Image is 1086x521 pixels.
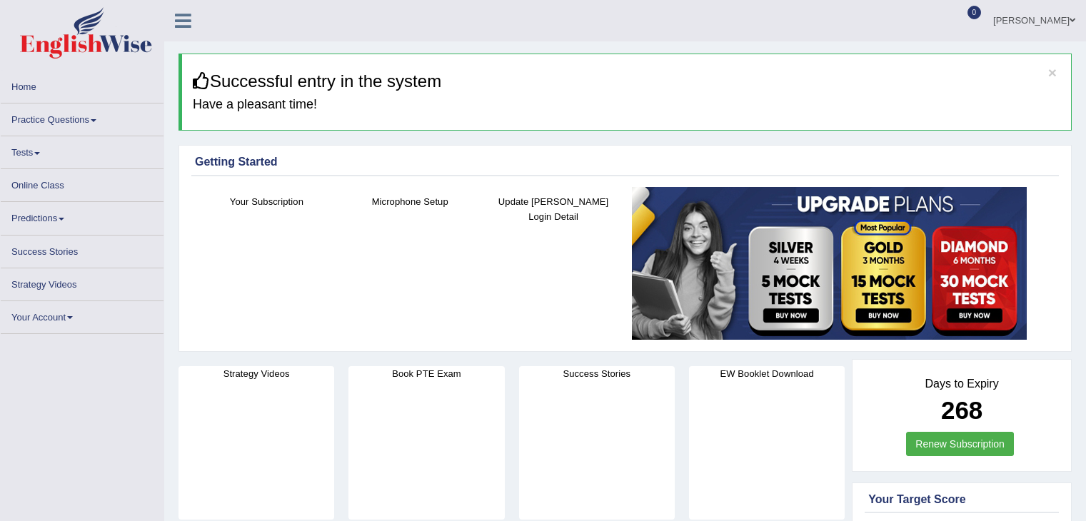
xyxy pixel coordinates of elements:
[1,103,164,131] a: Practice Questions
[906,432,1014,456] a: Renew Subscription
[868,378,1055,390] h4: Days to Expiry
[519,366,675,381] h4: Success Stories
[193,72,1060,91] h3: Successful entry in the system
[1,136,164,164] a: Tests
[1,236,164,263] a: Success Stories
[689,366,845,381] h4: EW Booklet Download
[1,268,164,296] a: Strategy Videos
[346,194,475,209] h4: Microphone Setup
[1,71,164,98] a: Home
[632,187,1027,340] img: small5.jpg
[193,98,1060,112] h4: Have a pleasant time!
[868,491,1055,508] div: Your Target Score
[489,194,618,224] h4: Update [PERSON_NAME] Login Detail
[1,301,164,329] a: Your Account
[1048,65,1057,80] button: ×
[1,169,164,197] a: Online Class
[941,396,982,424] b: 268
[967,6,982,19] span: 0
[1,202,164,230] a: Predictions
[348,366,504,381] h4: Book PTE Exam
[195,153,1055,171] div: Getting Started
[179,366,334,381] h4: Strategy Videos
[202,194,331,209] h4: Your Subscription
